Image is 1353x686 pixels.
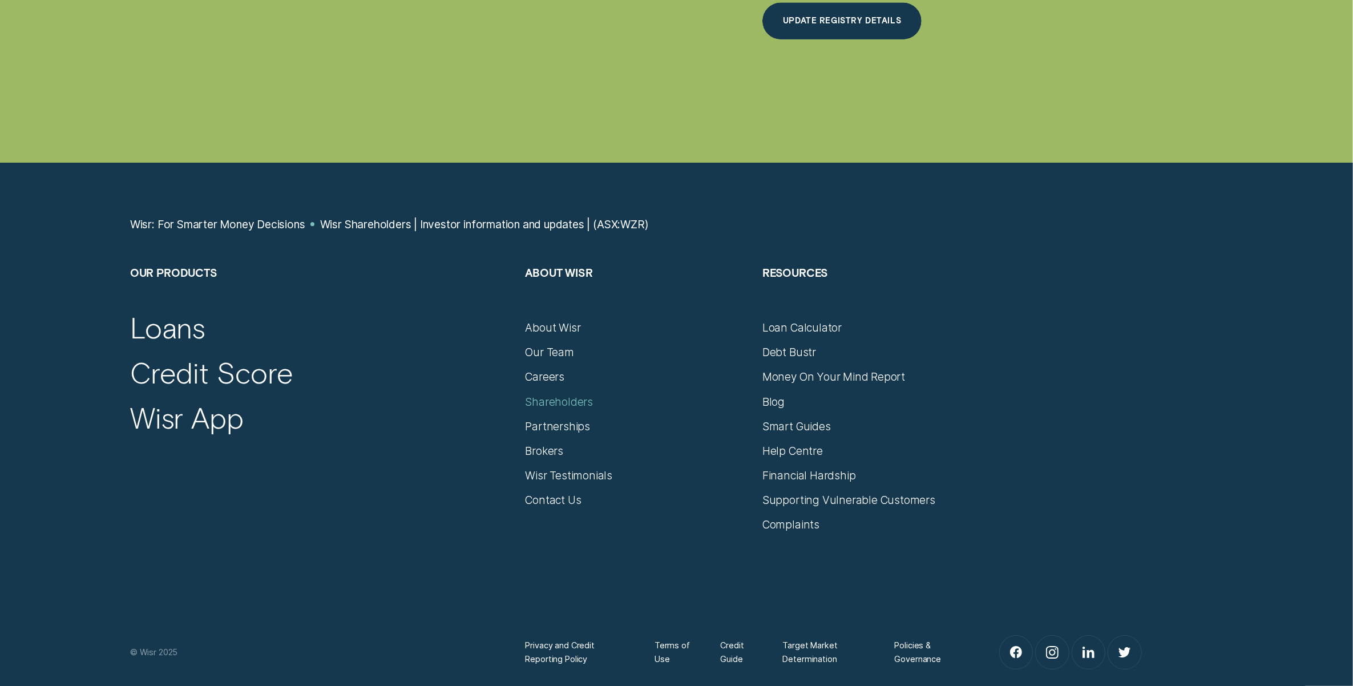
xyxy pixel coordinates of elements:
a: Wisr: For Smarter Money Decisions [130,217,305,231]
a: Partnerships [525,419,590,433]
a: Policies & Governance [895,639,962,666]
a: Wisr App [130,400,244,435]
a: About Wisr [525,321,580,334]
a: Money On Your Mind Report [762,370,905,384]
a: Financial Hardship [762,469,856,482]
a: Debt Bustr [762,345,816,359]
a: Target Market Determination [783,639,870,666]
h2: Resources [762,265,986,321]
a: Contact Us [525,493,581,507]
a: Shareholders [525,395,593,409]
div: © Wisr 2025 [123,645,519,659]
a: Careers [525,370,564,384]
a: Privacy and Credit Reporting Policy [525,639,629,666]
a: Loan Calculator [762,321,842,334]
a: Instagram [1036,636,1069,669]
a: Loans [130,309,205,345]
a: Terms of Use [655,639,696,666]
h2: About Wisr [525,265,749,321]
a: Update Registry Details [762,2,1144,39]
a: Supporting Vulnerable Customers [762,493,935,507]
a: Credit Score [130,354,293,390]
a: Credit Guide [720,639,758,666]
a: Complaints [762,518,819,531]
a: Help Centre [762,444,823,458]
a: Wisr Shareholders | Investor information and updates | (ASX:WZR) [320,217,649,231]
a: Smart Guides [762,419,831,433]
a: Wisr Testimonials [525,469,612,482]
h2: Our Products [130,265,512,321]
a: Our Team [525,345,573,359]
a: Blog [762,395,785,409]
a: Brokers [525,444,563,458]
a: Twitter [1108,636,1141,669]
a: LinkedIn [1072,636,1105,669]
a: Facebook [1000,636,1033,669]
